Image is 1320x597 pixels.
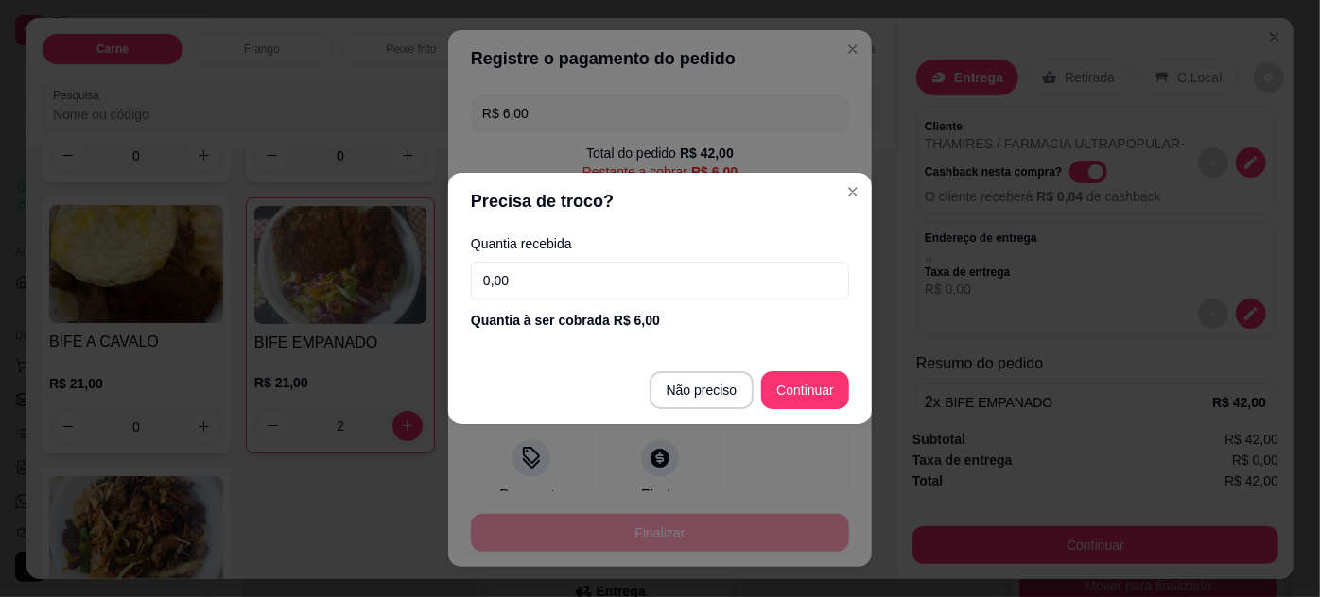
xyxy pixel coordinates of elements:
[838,177,868,207] button: Close
[650,371,755,409] button: Não preciso
[448,173,872,230] header: Precisa de troco?
[761,371,849,409] button: Continuar
[471,237,849,250] label: Quantia recebida
[471,311,849,330] div: Quantia à ser cobrada R$ 6,00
